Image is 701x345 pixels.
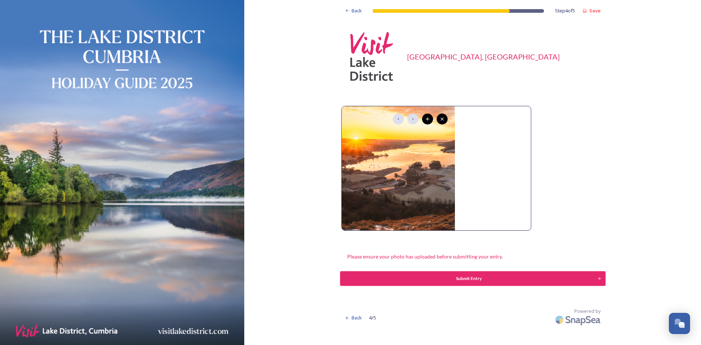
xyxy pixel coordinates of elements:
span: Step 4 of 5 [555,7,575,14]
button: Continue [340,271,605,286]
span: Powered by [574,308,601,315]
img: View%20of%20Ambleside%20and%20Windermere%20by%20Edyta%20Rice.jpg [342,106,455,230]
span: Back [352,314,362,321]
div: Submit Entry [344,275,593,282]
button: Open Chat [669,313,690,334]
div: Please ensure your photo has uploaded before submitting your entry. [341,249,509,264]
span: 4 / 5 [369,314,376,321]
img: Square-VLD-Logo-Pink-Grey.png [345,29,400,84]
img: SnapSea Logo [553,311,604,328]
span: Back [352,7,362,14]
div: [GEOGRAPHIC_DATA], [GEOGRAPHIC_DATA] [407,51,560,62]
strong: Save [589,7,601,14]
